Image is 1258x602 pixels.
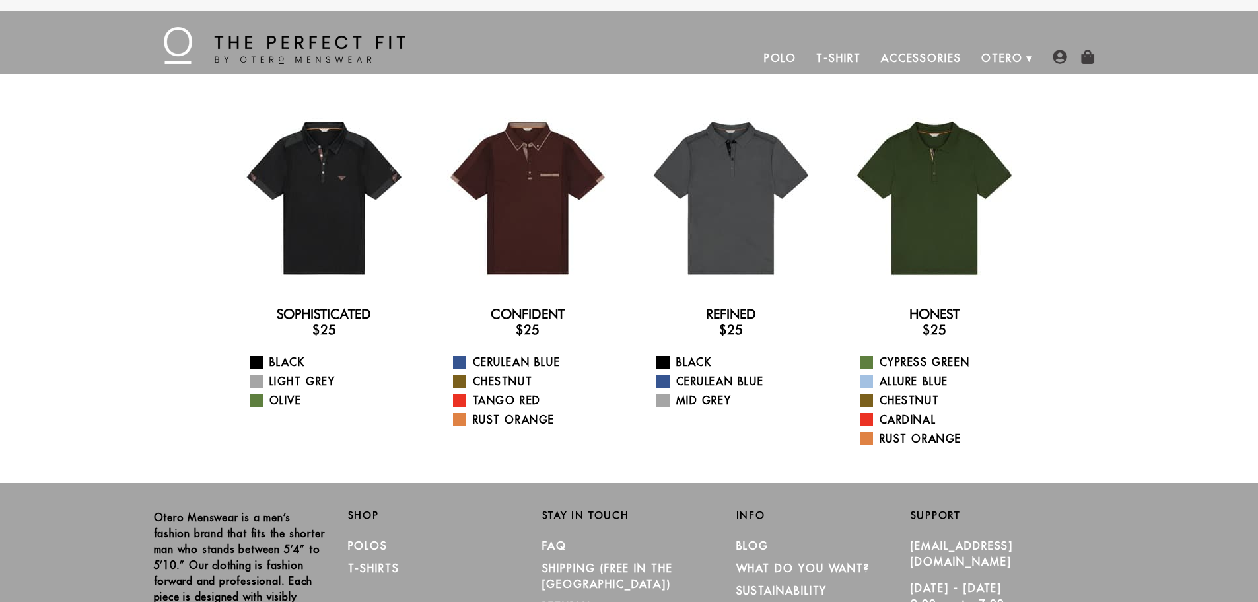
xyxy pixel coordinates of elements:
[736,509,911,521] h2: Info
[706,306,756,322] a: Refined
[860,393,1026,408] a: Chestnut
[736,584,827,597] a: Sustainability
[860,354,1026,370] a: Cypress Green
[860,412,1026,428] a: Cardinal
[736,562,870,575] a: What Do You Want?
[843,322,1026,338] h3: $25
[656,393,822,408] a: Mid Grey
[971,42,1033,74] a: Otero
[348,509,522,521] h2: Shop
[736,539,769,552] a: Blog
[871,42,971,74] a: Accessories
[542,562,673,591] a: SHIPPING (Free in the [GEOGRAPHIC_DATA])
[277,306,371,322] a: Sophisticated
[542,509,716,521] h2: Stay in Touch
[437,322,619,338] h3: $25
[656,354,822,370] a: Black
[453,373,619,389] a: Chestnut
[656,373,822,389] a: Cerulean Blue
[453,412,619,428] a: Rust Orange
[348,562,400,575] a: T-Shirts
[491,306,565,322] a: Confident
[1080,50,1095,64] img: shopping-bag-icon.png
[164,27,405,64] img: The Perfect Fit - by Otero Menswear - Logo
[909,306,960,322] a: Honest
[754,42,807,74] a: Polo
[250,393,415,408] a: Olive
[542,539,567,552] a: FAQ
[453,354,619,370] a: Cerulean Blue
[640,322,822,338] h3: $25
[860,431,1026,447] a: Rust Orange
[911,509,1105,521] h2: Support
[453,393,619,408] a: Tango Red
[1053,50,1067,64] img: user-account-icon.png
[250,354,415,370] a: Black
[911,539,1014,568] a: [EMAIL_ADDRESS][DOMAIN_NAME]
[860,373,1026,389] a: Allure Blue
[250,373,415,389] a: Light Grey
[233,322,415,338] h3: $25
[348,539,388,552] a: Polos
[806,42,870,74] a: T-Shirt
